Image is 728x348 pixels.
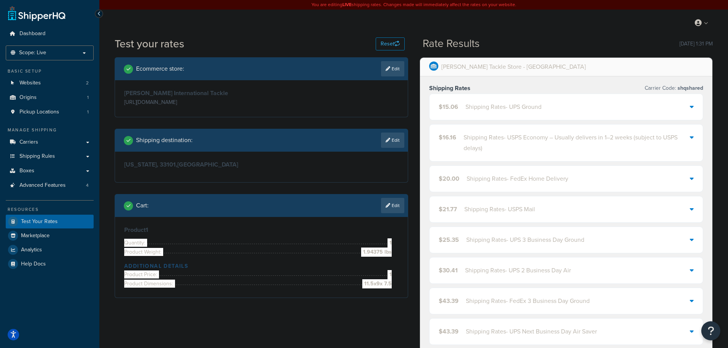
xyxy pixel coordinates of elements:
h3: Shipping Rates [429,84,470,92]
span: Product Dimensions: [124,280,175,288]
span: $43.39 [439,296,459,305]
a: Dashboard [6,27,94,41]
h4: Additional Details [124,262,399,270]
h3: Product 1 [124,226,399,234]
span: Help Docs [21,261,46,267]
h2: Ecommerce store : [136,65,184,72]
a: Advanced Features4 [6,178,94,193]
b: LIVE [342,1,352,8]
button: Open Resource Center [701,321,720,340]
div: Shipping Rates - FedEx Home Delivery [467,173,568,184]
span: $20.00 [439,174,459,183]
span: 1 [87,94,89,101]
span: $15.06 [439,102,458,111]
span: 11.5 x 9 x 7.5 [362,279,392,288]
img: logo_orange.svg [12,12,18,18]
span: Scope: Live [19,50,46,56]
span: Marketplace [21,233,50,239]
span: $21.77 [439,205,457,214]
span: $25.35 [439,235,459,244]
div: Basic Setup [6,68,94,74]
h3: [US_STATE], 33101 , [GEOGRAPHIC_DATA] [124,161,399,168]
a: Edit [381,61,404,76]
img: tab_keywords_by_traffic_grey.svg [76,44,82,50]
div: Shipping Rates - USPS Mail [464,204,535,215]
span: 1 [388,270,392,279]
a: Test Your Rates [6,215,94,228]
div: Shipping Rates - FedEx 3 Business Day Ground [466,296,590,306]
p: Carrier Code: [645,83,703,94]
div: Shipping Rates - UPS Ground [465,102,542,112]
li: Origins [6,91,94,105]
span: shqshared [676,84,703,92]
span: 2 [86,80,89,86]
span: Origins [19,94,37,101]
span: $30.41 [439,266,458,275]
p: [DATE] 1:31 PM [679,39,713,49]
a: Edit [381,198,404,213]
span: 1.94375 lbs [361,248,392,257]
span: 4 [86,182,89,189]
p: [URL][DOMAIN_NAME] [124,97,259,108]
li: Websites [6,76,94,90]
div: Keywords by Traffic [84,45,129,50]
a: Analytics [6,243,94,257]
div: Shipping Rates - USPS Economy – Usually delivers in 1–2 weeks (subject to USPS delays) [464,132,690,154]
p: [PERSON_NAME] Tackle Store - [GEOGRAPHIC_DATA] [441,62,586,72]
span: Product Weight: [124,248,163,256]
a: Carriers [6,135,94,149]
a: Pickup Locations1 [6,105,94,119]
span: Boxes [19,168,34,174]
span: Test Your Rates [21,219,58,225]
span: Carriers [19,139,38,146]
span: 1 [87,109,89,115]
div: Shipping Rates - UPS 2 Business Day Air [465,265,571,276]
div: Resources [6,206,94,213]
span: $43.39 [439,327,459,336]
a: Shipping Rules [6,149,94,163]
span: 1 [388,238,392,248]
h3: [PERSON_NAME] International Tackle [124,89,259,97]
h1: Test your rates [115,36,184,51]
h2: Cart : [136,202,149,209]
span: Analytics [21,247,42,253]
div: Domain Overview [29,45,68,50]
li: Pickup Locations [6,105,94,119]
img: tab_domain_overview_orange.svg [21,44,27,50]
a: Websites2 [6,76,94,90]
a: Edit [381,133,404,148]
div: Domain: [DOMAIN_NAME] [20,20,84,26]
a: Help Docs [6,257,94,271]
h2: Rate Results [423,38,480,50]
img: website_grey.svg [12,20,18,26]
span: Quantity: [124,239,147,247]
span: Pickup Locations [19,109,59,115]
span: Dashboard [19,31,45,37]
h2: Shipping destination : [136,137,193,144]
span: Shipping Rules [19,153,55,160]
span: $16.16 [439,133,456,142]
a: Marketplace [6,229,94,243]
a: Origins1 [6,91,94,105]
span: Websites [19,80,41,86]
div: Manage Shipping [6,127,94,133]
span: Advanced Features [19,182,66,189]
button: Reset [376,37,405,50]
a: Boxes [6,164,94,178]
div: v 4.0.25 [21,12,37,18]
div: Shipping Rates - UPS Next Business Day Air Saver [466,326,597,337]
li: Advanced Features [6,178,94,193]
div: Shipping Rates - UPS 3 Business Day Ground [466,235,584,245]
span: Product Price: [124,270,159,278]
